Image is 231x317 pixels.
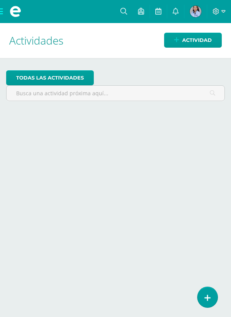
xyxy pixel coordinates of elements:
span: Actividad [182,33,212,47]
h1: Actividades [9,23,222,58]
input: Busca una actividad próxima aquí... [7,86,224,101]
img: e42cbd6172263888589e45f6c51c38a5.png [190,6,201,17]
a: todas las Actividades [6,70,94,85]
a: Actividad [164,33,222,48]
